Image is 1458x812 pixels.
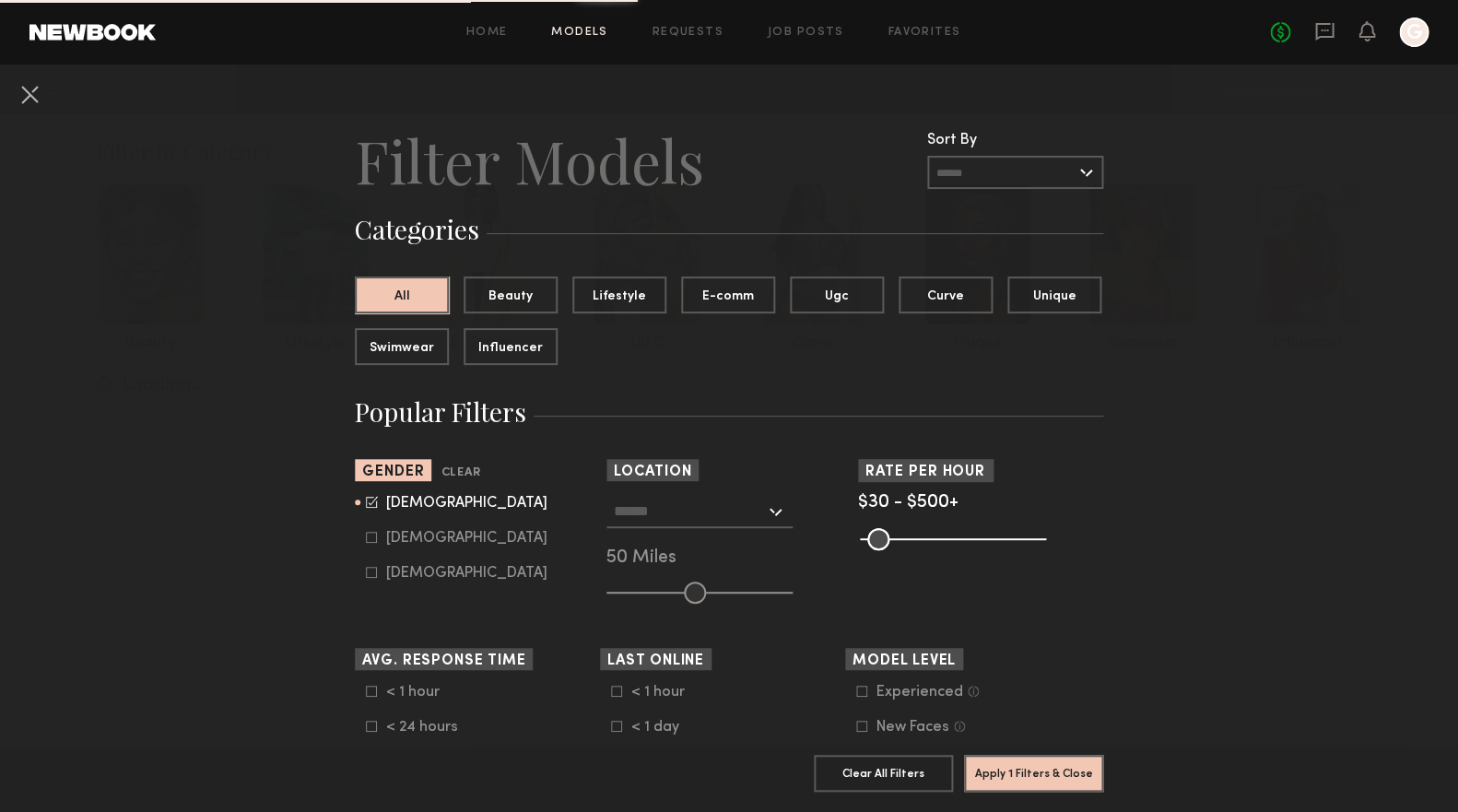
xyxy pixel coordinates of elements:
div: [DEMOGRAPHIC_DATA] [386,498,547,509]
button: E-comm [681,277,775,313]
button: Clear [441,463,480,484]
div: < 1 hour [386,687,458,698]
button: Clear All Filters [814,755,953,792]
div: [DEMOGRAPHIC_DATA] [386,533,547,544]
span: Rate per Hour [865,465,985,479]
button: Curve [899,277,993,313]
div: Experienced [876,687,963,698]
span: Avg. Response Time [362,654,525,668]
button: Influencer [464,328,558,365]
a: Job Posts [768,27,844,39]
div: 50 Miles [606,550,852,567]
a: Models [551,27,607,39]
span: $30 - $500+ [858,494,958,512]
div: < 24 hours [386,722,458,733]
common-close-button: Cancel [15,79,44,112]
span: Location [614,465,691,479]
button: Lifestyle [572,277,666,313]
h2: Filter Models [355,124,704,197]
button: Ugc [790,277,884,313]
div: New Faces [876,722,949,733]
div: [DEMOGRAPHIC_DATA] [386,568,547,579]
h3: Categories [355,212,1103,247]
button: Beauty [464,277,558,313]
a: G [1399,18,1429,47]
button: Apply 1 Filters & Close [964,755,1103,792]
a: Favorites [888,27,960,39]
button: Unique [1007,277,1101,313]
a: Requests [653,27,723,39]
div: < 1 day [631,722,703,733]
button: Cancel [15,79,44,109]
h3: Popular Filters [355,394,1103,430]
span: Last Online [607,654,704,668]
button: Swimwear [355,328,449,365]
div: < 1 hour [631,687,703,698]
div: Sort By [927,133,1103,148]
button: All [355,277,449,313]
span: Model Level [852,654,956,668]
a: Home [466,27,508,39]
span: Gender [362,465,424,479]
